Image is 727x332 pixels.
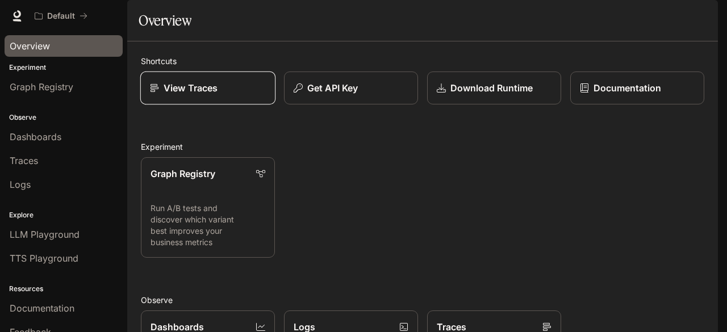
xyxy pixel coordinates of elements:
p: Run A/B tests and discover which variant best improves your business metrics [151,203,265,248]
p: Get API Key [307,81,358,95]
p: Documentation [594,81,661,95]
h2: Observe [141,294,704,306]
a: View Traces [140,72,275,105]
p: View Traces [164,81,218,95]
h2: Shortcuts [141,55,704,67]
h2: Experiment [141,141,704,153]
a: Graph RegistryRun A/B tests and discover which variant best improves your business metrics [141,157,275,258]
p: Download Runtime [450,81,533,95]
button: Get API Key [284,72,418,104]
h1: Overview [139,9,191,32]
a: Documentation [570,72,704,104]
button: All workspaces [30,5,93,27]
p: Default [47,11,75,21]
p: Graph Registry [151,167,215,180]
a: Download Runtime [427,72,561,104]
